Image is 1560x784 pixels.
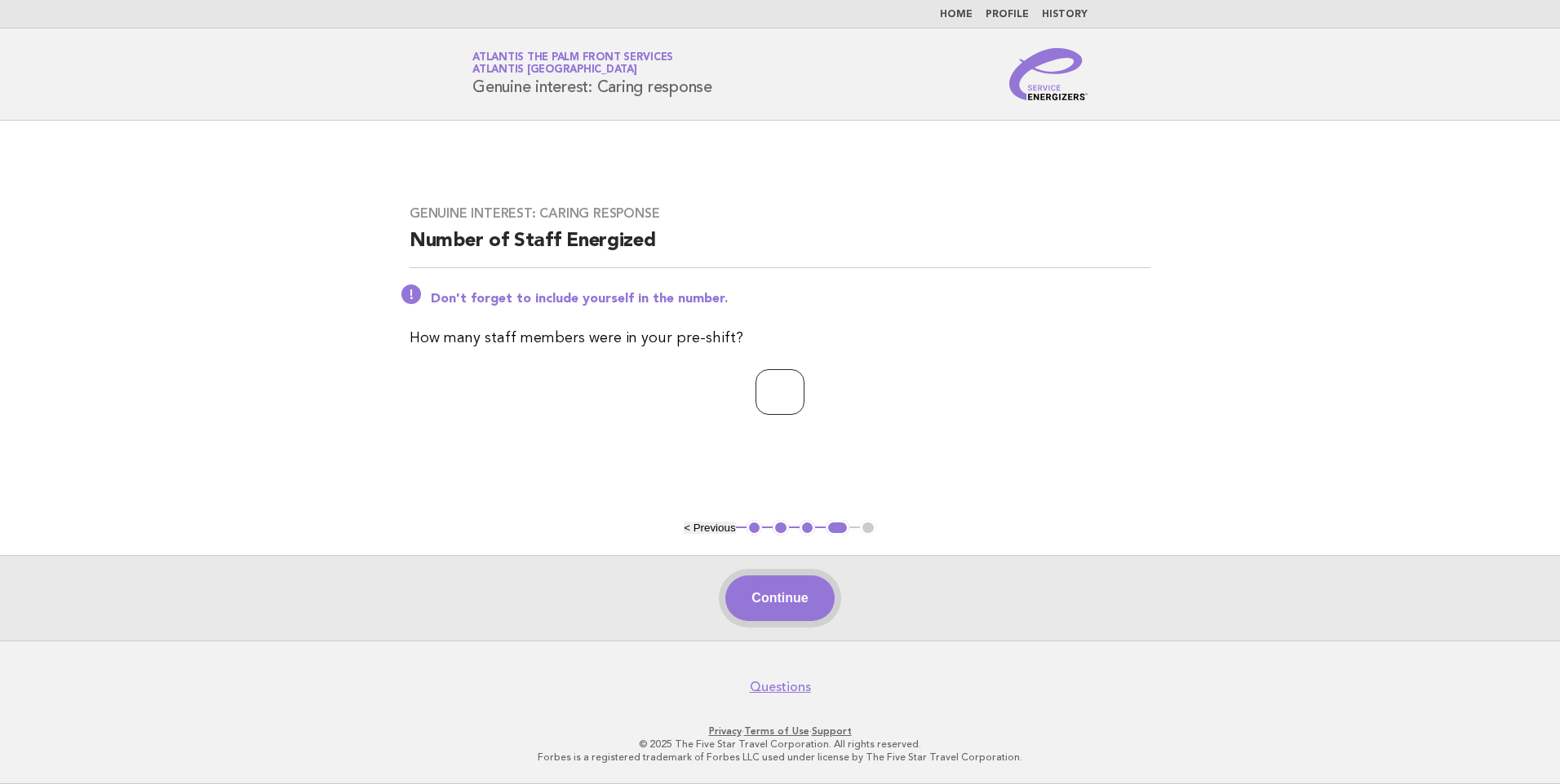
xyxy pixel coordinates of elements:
button: 3 [800,520,816,536]
button: 2 [773,520,789,536]
button: < Previous [684,522,735,534]
p: How many staff members were in your pre-shift? [410,327,1150,350]
p: · · [281,725,1279,738]
a: Questions [750,679,811,695]
p: Forbes is a registered trademark of Forbes LLC used under license by The Five Star Travel Corpora... [281,751,1279,764]
button: 1 [747,520,763,536]
a: Atlantis The Palm Front ServicesAtlantis [GEOGRAPHIC_DATA] [472,52,673,75]
a: History [1042,10,1088,20]
h3: Genuine interest: Caring response [410,205,1150,222]
h2: Number of Staff Energized [410,228,1150,268]
a: Home [940,10,973,20]
p: Don't forget to include yourself in the number. [431,291,1150,307]
a: Privacy [709,725,742,737]
h1: Genuine interest: Caring response [472,53,712,95]
a: Terms of Use [744,725,809,737]
img: Service Energizers [1009,48,1088,100]
button: Continue [725,575,834,621]
p: © 2025 The Five Star Travel Corporation. All rights reserved. [281,738,1279,751]
button: 4 [826,520,849,536]
a: Profile [986,10,1029,20]
a: Support [812,725,852,737]
span: Atlantis [GEOGRAPHIC_DATA] [472,65,637,76]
